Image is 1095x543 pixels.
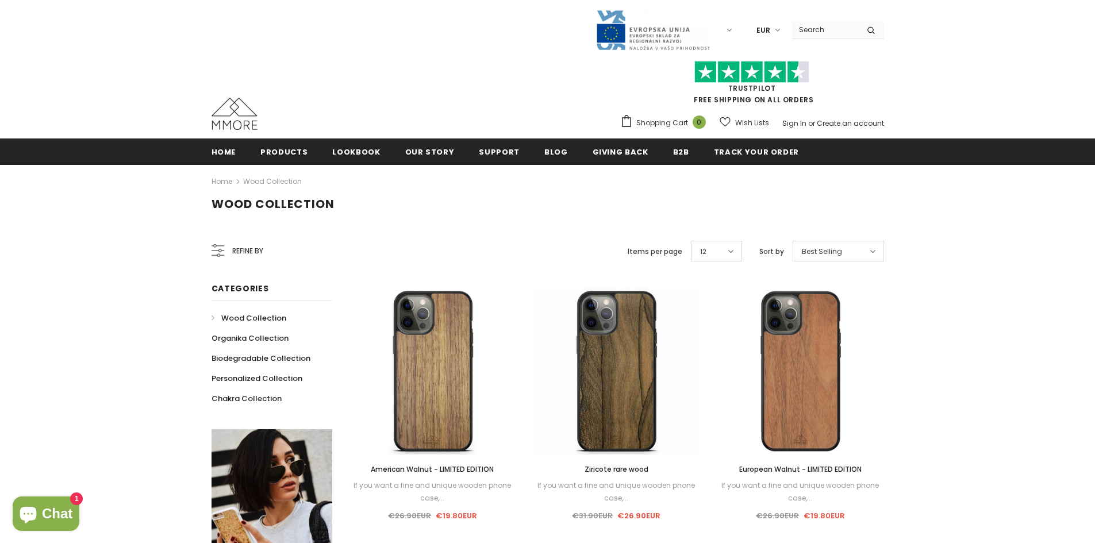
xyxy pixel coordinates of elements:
[533,463,700,476] a: Ziricote rare wood
[221,313,286,324] span: Wood Collection
[593,138,648,164] a: Giving back
[212,348,310,368] a: Biodegradable Collection
[212,393,282,404] span: Chakra Collection
[212,98,258,130] img: MMORE Cases
[694,61,809,83] img: Trust Pilot Stars
[636,117,688,129] span: Shopping Cart
[595,25,710,34] a: Javni Razpis
[212,175,232,188] a: Home
[212,373,302,384] span: Personalized Collection
[371,464,494,474] span: American Walnut - LIMITED EDITION
[479,147,520,157] span: support
[212,328,289,348] a: Organika Collection
[739,464,862,474] span: European Walnut - LIMITED EDITION
[572,510,613,521] span: €31.90EUR
[243,176,302,186] a: Wood Collection
[595,9,710,51] img: Javni Razpis
[405,147,455,157] span: Our Story
[808,118,815,128] span: or
[804,510,845,521] span: €19.80EUR
[388,510,431,521] span: €26.90EUR
[673,147,689,157] span: B2B
[212,368,302,388] a: Personalized Collection
[714,147,799,157] span: Track your order
[792,21,858,38] input: Search Site
[720,113,769,133] a: Wish Lists
[332,147,380,157] span: Lookbook
[735,117,769,129] span: Wish Lists
[717,463,883,476] a: European Walnut - LIMITED EDITION
[620,66,884,105] span: FREE SHIPPING ON ALL ORDERS
[628,246,682,257] label: Items per page
[693,115,706,129] span: 0
[212,283,269,294] span: Categories
[212,138,236,164] a: Home
[533,479,700,505] div: If you want a fine and unique wooden phone case,...
[714,138,799,164] a: Track your order
[405,138,455,164] a: Our Story
[260,138,308,164] a: Products
[212,353,310,364] span: Biodegradable Collection
[593,147,648,157] span: Giving back
[349,463,516,476] a: American Walnut - LIMITED EDITION
[260,147,308,157] span: Products
[212,388,282,409] a: Chakra Collection
[479,138,520,164] a: support
[673,138,689,164] a: B2B
[759,246,784,257] label: Sort by
[585,464,648,474] span: Ziricote rare wood
[212,147,236,157] span: Home
[9,496,83,534] inbox-online-store-chat: Shopify online store chat
[544,147,568,157] span: Blog
[349,479,516,505] div: If you want a fine and unique wooden phone case,...
[782,118,806,128] a: Sign In
[212,333,289,344] span: Organika Collection
[436,510,477,521] span: €19.80EUR
[817,118,884,128] a: Create an account
[332,138,380,164] a: Lookbook
[232,245,263,257] span: Refine by
[756,510,799,521] span: €26.90EUR
[700,246,706,257] span: 12
[212,308,286,328] a: Wood Collection
[717,479,883,505] div: If you want a fine and unique wooden phone case,...
[620,114,712,132] a: Shopping Cart 0
[617,510,660,521] span: €26.90EUR
[212,196,335,212] span: Wood Collection
[756,25,770,36] span: EUR
[728,83,776,93] a: Trustpilot
[544,138,568,164] a: Blog
[802,246,842,257] span: Best Selling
